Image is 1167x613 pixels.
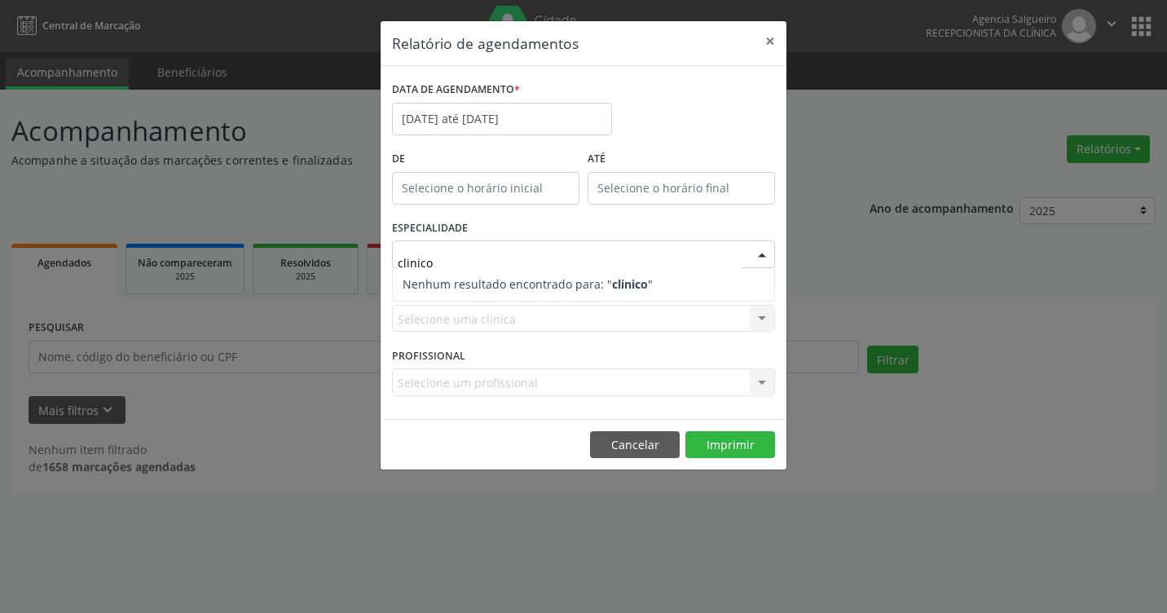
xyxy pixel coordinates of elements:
input: Selecione o horário inicial [392,172,579,205]
label: ESPECIALIDADE [392,216,468,241]
h5: Relatório de agendamentos [392,33,579,54]
span: Nenhum resultado encontrado para: " " [403,276,653,292]
button: Close [754,21,786,61]
label: DATA DE AGENDAMENTO [392,77,520,103]
label: De [392,147,579,172]
input: Seleciona uma especialidade [398,246,742,279]
button: Cancelar [590,431,680,459]
button: Imprimir [685,431,775,459]
label: PROFISSIONAL [392,343,465,368]
strong: clinico [612,276,648,292]
label: ATÉ [588,147,775,172]
input: Selecione uma data ou intervalo [392,103,612,135]
input: Selecione o horário final [588,172,775,205]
